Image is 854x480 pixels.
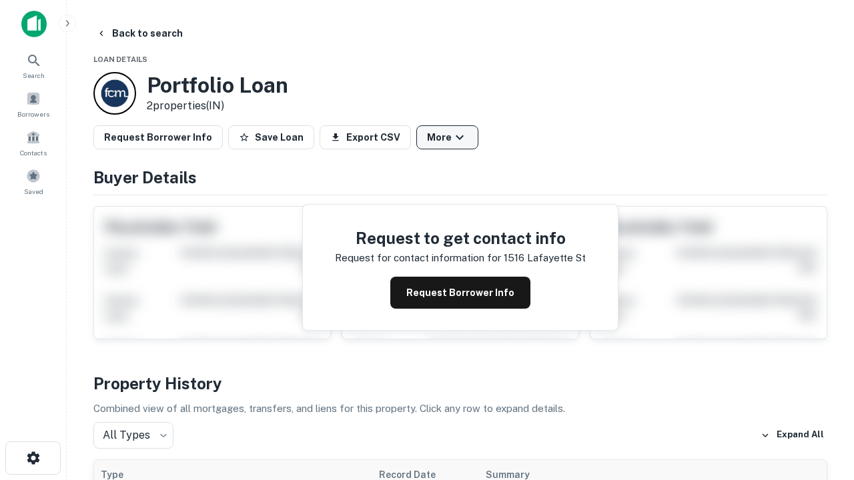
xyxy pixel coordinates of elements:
button: Expand All [757,425,827,445]
button: Export CSV [320,125,411,149]
button: Save Loan [228,125,314,149]
p: 1516 lafayette st [504,250,586,266]
p: 2 properties (IN) [147,98,288,114]
iframe: Chat Widget [787,331,854,395]
h4: Buyer Details [93,165,827,189]
a: Saved [4,163,63,199]
a: Contacts [4,125,63,161]
h4: Request to get contact info [335,226,586,250]
a: Search [4,47,63,83]
span: Search [23,70,45,81]
span: Borrowers [17,109,49,119]
h4: Property History [93,371,827,395]
h3: Portfolio Loan [147,73,288,98]
button: More [416,125,478,149]
p: Request for contact information for [335,250,501,266]
span: Contacts [20,147,47,158]
div: All Types [93,422,173,449]
button: Request Borrower Info [93,125,223,149]
p: Combined view of all mortgages, transfers, and liens for this property. Click any row to expand d... [93,401,827,417]
span: Loan Details [93,55,147,63]
button: Back to search [91,21,188,45]
a: Borrowers [4,86,63,122]
span: Saved [24,186,43,197]
button: Request Borrower Info [390,277,530,309]
img: capitalize-icon.png [21,11,47,37]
